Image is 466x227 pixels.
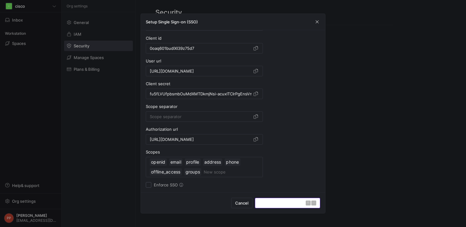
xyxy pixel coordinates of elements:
span: phone [226,159,239,165]
button: Cancel [231,198,252,208]
span: profile [186,159,199,165]
input: Client id [150,46,251,51]
input: Client secret [150,91,251,96]
span: address [204,159,221,165]
div: Scopes [146,149,263,154]
span: offline_access [151,169,181,175]
input: New scope [204,168,259,176]
span: groups [186,169,200,175]
div: Client id [146,36,263,41]
div: Authorization url [146,127,263,132]
div: Scope separator [146,104,263,109]
span: email [170,159,181,165]
label: Enforce SSO [151,182,178,187]
input: Scope separator [150,114,251,119]
input: Authorization url [150,137,251,142]
span: openid [151,159,166,165]
span: Cancel [235,201,248,205]
h3: Setup Single Sign-on (SSO) [146,19,198,24]
input: User url [150,69,251,74]
div: Client secret [146,81,263,86]
div: User url [146,58,263,63]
